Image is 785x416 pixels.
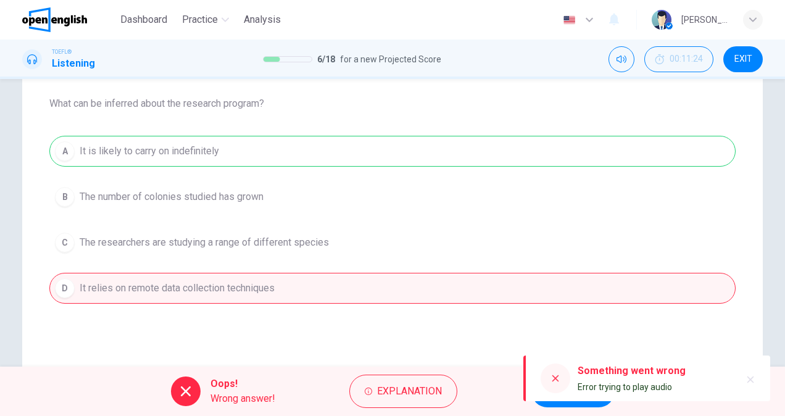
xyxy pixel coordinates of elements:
[578,382,672,392] span: Error trying to play audio
[349,375,457,408] button: Explanation
[239,9,286,31] button: Analysis
[210,391,275,406] span: Wrong answer!
[723,46,763,72] button: EXIT
[244,12,281,27] span: Analysis
[644,46,713,72] div: Hide
[49,96,736,111] span: What can be inferred about the research program?
[52,48,72,56] span: TOEFL®
[340,52,441,67] span: for a new Projected Score
[22,7,115,32] a: OpenEnglish logo
[644,46,713,72] button: 00:11:24
[177,9,234,31] button: Practice
[115,9,172,31] button: Dashboard
[578,364,686,378] div: Something went wrong
[734,54,752,64] span: EXIT
[120,12,167,27] span: Dashboard
[210,376,275,391] span: Oops!
[562,15,577,25] img: en
[652,10,671,30] img: Profile picture
[52,56,95,71] h1: Listening
[670,54,703,64] span: 00:11:24
[182,12,218,27] span: Practice
[317,52,335,67] span: 6 / 18
[608,46,634,72] div: Mute
[22,7,87,32] img: OpenEnglish logo
[681,12,728,27] div: [PERSON_NAME]
[377,383,442,400] span: Explanation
